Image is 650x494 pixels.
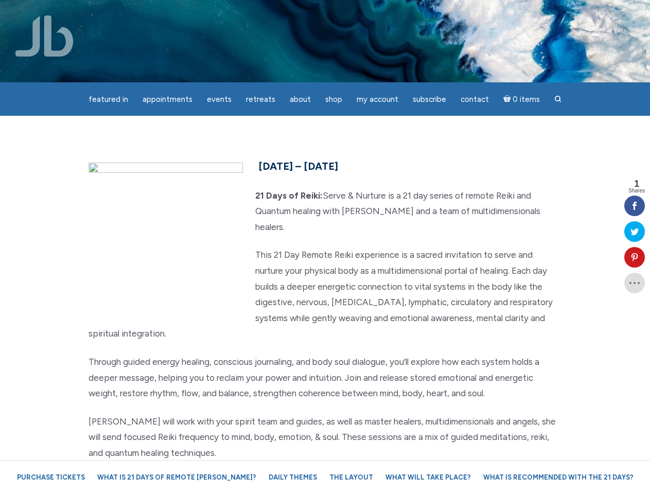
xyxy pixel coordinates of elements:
span: Retreats [246,95,275,104]
span: [DATE] – [DATE] [258,160,338,172]
p: Serve & Nurture is a 21 day series of remote Reiki and Quantum healing with [PERSON_NAME] and a t... [89,188,562,235]
i: Cart [503,95,513,104]
a: Cart0 items [497,89,547,110]
strong: 21 Days of Reiki: [255,190,323,201]
span: Shop [325,95,342,104]
a: About [284,90,317,110]
img: Jamie Butler. The Everyday Medium [15,15,74,57]
a: Appointments [136,90,199,110]
a: Purchase Tickets [12,468,90,486]
a: What is 21 Days of Remote [PERSON_NAME]? [92,468,261,486]
span: 0 items [513,96,540,103]
a: Daily Themes [263,468,322,486]
a: What will take place? [380,468,476,486]
span: Shares [628,188,645,193]
a: Subscribe [407,90,452,110]
span: Subscribe [413,95,446,104]
span: Events [207,95,232,104]
a: The Layout [324,468,378,486]
a: Contact [454,90,495,110]
a: What is recommended with the 21 Days? [478,468,639,486]
p: Through guided energy healing, conscious journaling, and body soul dialogue, you’ll explore how e... [89,354,562,401]
p: [PERSON_NAME] will work with your spirit team and guides, as well as master healers, multidimensi... [89,414,562,461]
span: About [290,95,311,104]
a: featured in [82,90,134,110]
a: My Account [350,90,405,110]
span: My Account [357,95,398,104]
a: Shop [319,90,348,110]
p: This 21 Day Remote Reiki experience is a sacred invitation to serve and nurture your physical bod... [89,247,562,342]
span: Appointments [143,95,192,104]
a: Events [201,90,238,110]
span: featured in [89,95,128,104]
span: 1 [628,179,645,188]
span: Contact [461,95,489,104]
a: Retreats [240,90,282,110]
